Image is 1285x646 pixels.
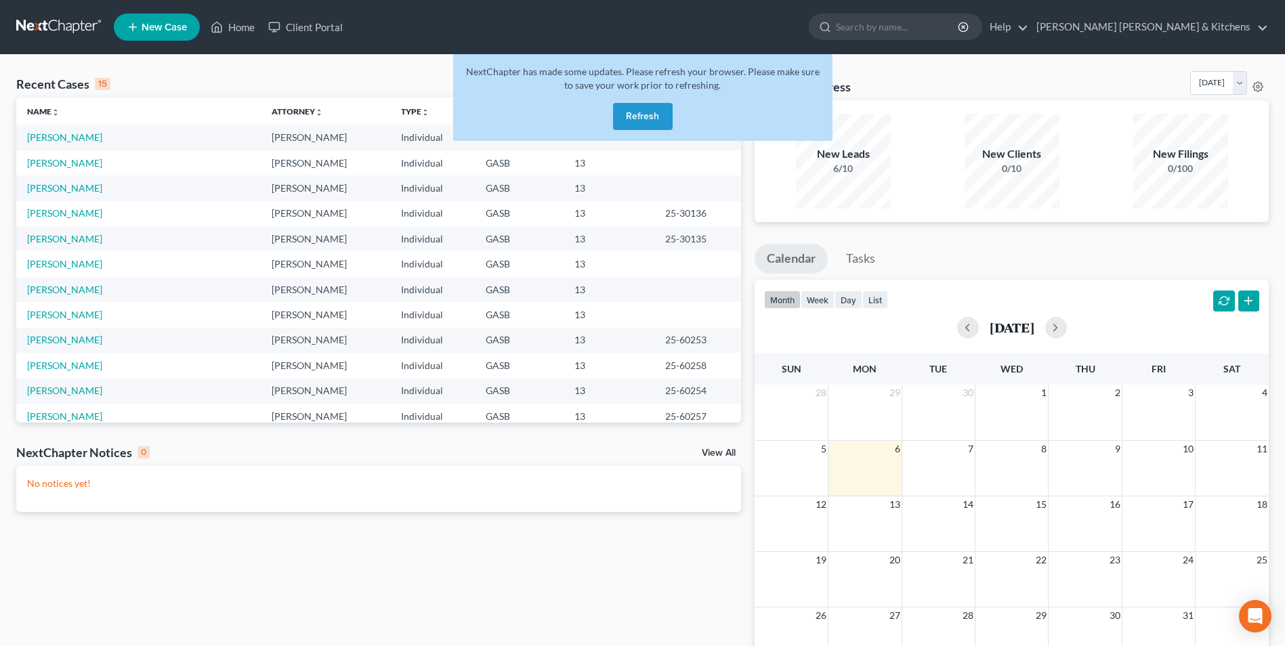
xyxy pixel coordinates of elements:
i: unfold_more [51,108,60,116]
a: [PERSON_NAME] [27,182,102,194]
div: New Clients [965,146,1059,162]
td: Individual [390,328,476,353]
span: 6 [893,441,902,457]
td: 13 [564,353,654,378]
span: 9 [1114,441,1122,457]
td: [PERSON_NAME] [261,150,390,175]
span: NextChapter has made some updates. Please refresh your browser. Please make sure to save your wor... [466,66,820,91]
div: 0/10 [965,162,1059,175]
a: [PERSON_NAME] [27,207,102,219]
button: week [801,290,835,309]
div: 0 [138,446,150,458]
span: 18 [1255,496,1269,513]
span: 31 [1181,607,1195,624]
td: [PERSON_NAME] [261,277,390,302]
td: 25-30135 [654,226,741,251]
span: 21 [961,552,975,568]
span: 10 [1181,441,1195,457]
td: 13 [564,404,654,429]
span: 17 [1181,496,1195,513]
i: unfold_more [421,108,429,116]
td: GASB [475,251,564,276]
td: [PERSON_NAME] [261,353,390,378]
div: 6/10 [796,162,891,175]
span: 2 [1114,385,1122,401]
td: [PERSON_NAME] [261,379,390,404]
span: 26 [814,607,828,624]
div: New Leads [796,146,891,162]
td: [PERSON_NAME] [261,404,390,429]
span: 1 [1040,385,1048,401]
span: Thu [1076,363,1095,374]
td: GASB [475,404,564,429]
div: 0/100 [1133,162,1228,175]
span: Sat [1223,363,1240,374]
td: Individual [390,379,476,404]
span: 14 [961,496,975,513]
td: GASB [475,353,564,378]
a: [PERSON_NAME] [27,360,102,371]
td: Individual [390,404,476,429]
span: Wed [1000,363,1023,374]
span: 29 [888,385,902,401]
button: Refresh [613,103,673,130]
span: 22 [1034,552,1048,568]
span: 27 [888,607,902,624]
span: 15 [1034,496,1048,513]
a: [PERSON_NAME] [27,284,102,295]
td: GASB [475,175,564,200]
span: Fri [1152,363,1166,374]
span: 19 [814,552,828,568]
td: GASB [475,150,564,175]
td: Individual [390,251,476,276]
i: unfold_more [315,108,323,116]
td: GASB [475,379,564,404]
div: NextChapter Notices [16,444,150,460]
a: [PERSON_NAME] [27,258,102,270]
div: Recent Cases [16,76,110,92]
span: 16 [1108,496,1122,513]
td: GASB [475,328,564,353]
a: [PERSON_NAME] [27,131,102,143]
td: 25-60258 [654,353,741,378]
span: 8 [1040,441,1048,457]
span: 3 [1187,385,1195,401]
a: Client Portal [261,15,350,39]
td: 13 [564,277,654,302]
td: Individual [390,201,476,226]
span: 5 [820,441,828,457]
span: 12 [814,496,828,513]
a: [PERSON_NAME] [27,410,102,422]
div: Open Intercom Messenger [1239,600,1271,632]
td: GASB [475,201,564,226]
td: [PERSON_NAME] [261,226,390,251]
div: New Filings [1133,146,1228,162]
td: 13 [564,251,654,276]
a: Attorneyunfold_more [272,106,323,116]
td: Individual [390,353,476,378]
td: 13 [564,226,654,251]
button: month [764,290,801,309]
span: New Case [142,22,187,33]
td: 25-60257 [654,404,741,429]
a: [PERSON_NAME] [27,233,102,244]
span: 30 [1108,607,1122,624]
td: Individual [390,277,476,302]
span: Sun [782,363,801,374]
a: [PERSON_NAME] [27,385,102,396]
td: 13 [564,150,654,175]
td: Individual [390,302,476,327]
td: 13 [564,328,654,353]
td: 13 [564,201,654,226]
a: Help [983,15,1028,39]
td: Individual [390,175,476,200]
button: list [862,290,888,309]
td: [PERSON_NAME] [261,302,390,327]
td: [PERSON_NAME] [261,328,390,353]
td: [PERSON_NAME] [261,125,390,150]
a: Home [204,15,261,39]
td: 13 [564,302,654,327]
td: 25-60254 [654,379,741,404]
span: 11 [1255,441,1269,457]
a: [PERSON_NAME] [27,334,102,345]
